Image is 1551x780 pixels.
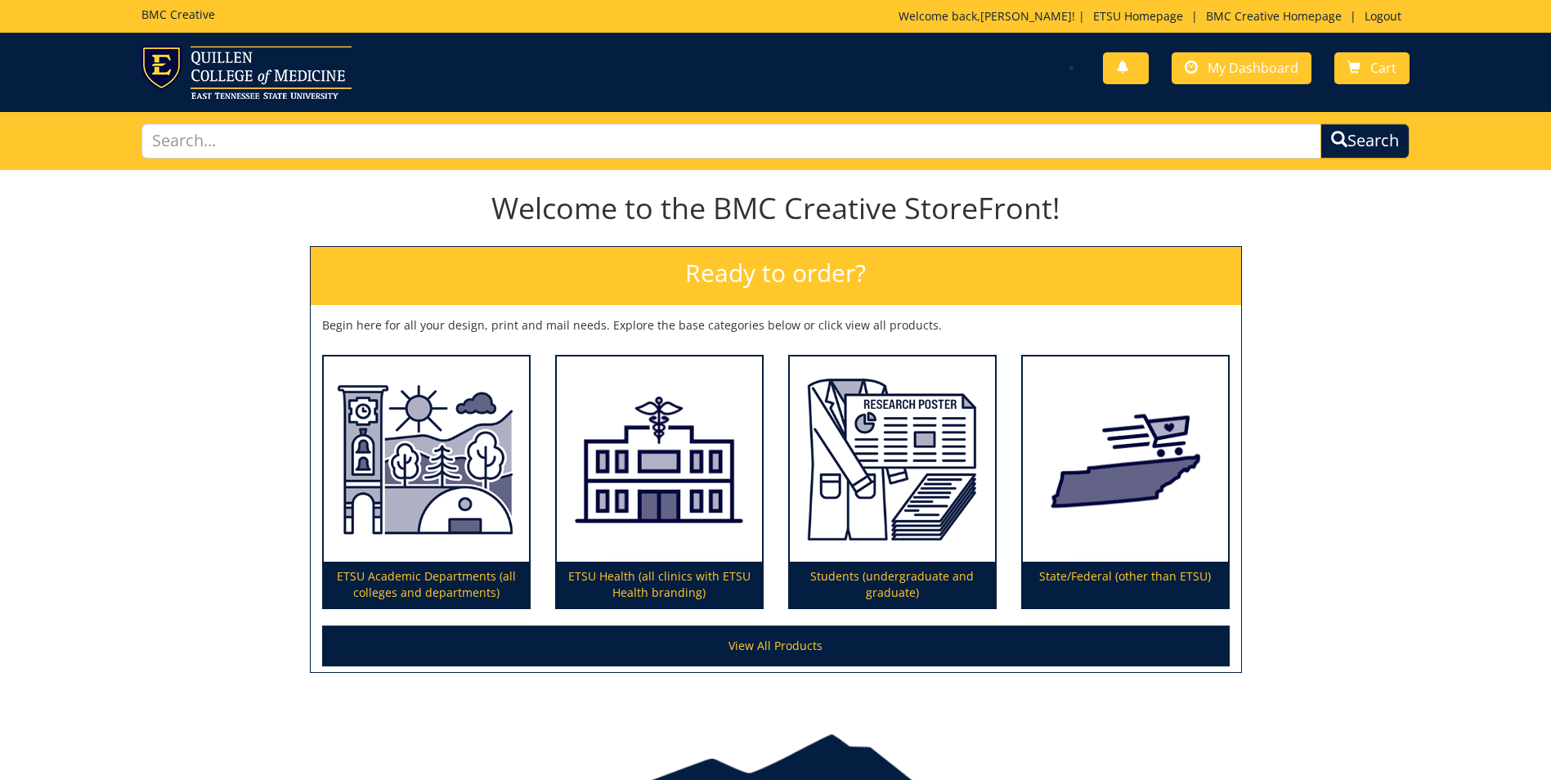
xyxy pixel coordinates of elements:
input: Search... [141,123,1321,159]
button: Search [1320,123,1410,159]
p: Begin here for all your design, print and mail needs. Explore the base categories below or click ... [322,317,1230,334]
p: Students (undergraduate and graduate) [790,562,995,607]
a: My Dashboard [1172,52,1311,84]
span: Cart [1370,59,1396,77]
a: View All Products [322,625,1230,666]
img: State/Federal (other than ETSU) [1023,356,1228,563]
a: [PERSON_NAME] [980,8,1072,24]
a: ETSU Homepage [1085,8,1191,24]
a: State/Federal (other than ETSU) [1023,356,1228,608]
h2: Ready to order? [311,247,1241,305]
a: Students (undergraduate and graduate) [790,356,995,608]
img: ETSU Health (all clinics with ETSU Health branding) [557,356,762,563]
a: Logout [1356,8,1410,24]
p: Welcome back, ! | | | [899,8,1410,25]
p: ETSU Academic Departments (all colleges and departments) [324,562,529,607]
p: State/Federal (other than ETSU) [1023,562,1228,607]
h5: BMC Creative [141,8,215,20]
a: ETSU Health (all clinics with ETSU Health branding) [557,356,762,608]
a: BMC Creative Homepage [1198,8,1350,24]
img: ETSU Academic Departments (all colleges and departments) [324,356,529,563]
span: My Dashboard [1208,59,1298,77]
a: ETSU Academic Departments (all colleges and departments) [324,356,529,608]
a: Cart [1334,52,1410,84]
img: ETSU logo [141,46,352,99]
p: ETSU Health (all clinics with ETSU Health branding) [557,562,762,607]
h1: Welcome to the BMC Creative StoreFront! [310,192,1242,225]
img: Students (undergraduate and graduate) [790,356,995,563]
